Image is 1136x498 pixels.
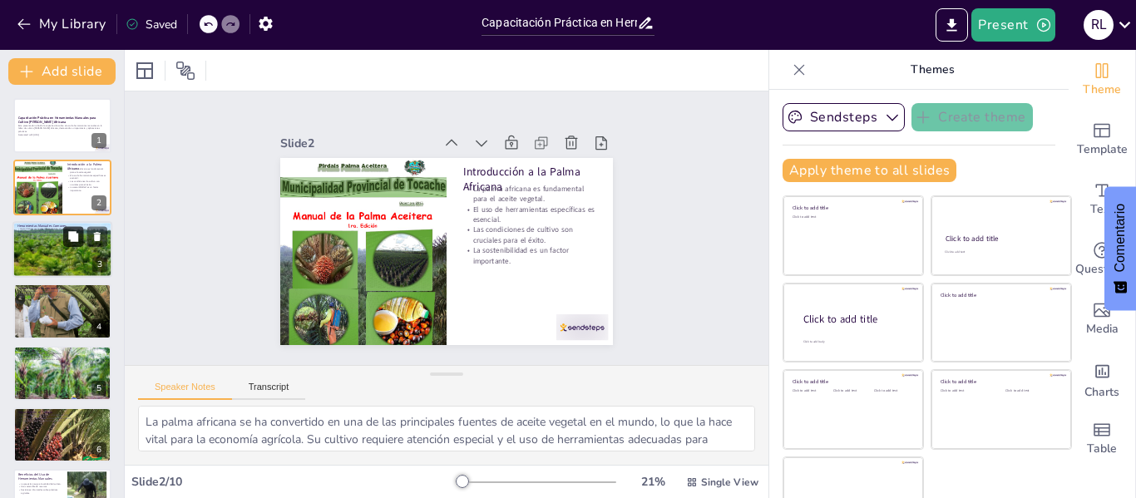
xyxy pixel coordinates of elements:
[1069,349,1135,409] div: Add charts and graphs
[13,346,111,401] div: 5
[91,195,106,210] div: 2
[483,231,541,367] p: Introducción a la Palma Africana
[18,133,106,136] p: Generated with [URL]
[413,248,462,382] p: La sostenibilidad es un factor importante.
[1069,409,1135,469] div: Add a table
[1104,187,1136,311] button: Comentarios - Mostrar encuesta
[12,11,113,37] button: My Library
[1077,141,1128,159] span: Template
[18,489,62,495] p: Decisiones informadas sobre prácticas agrícolas.
[941,291,1059,298] div: Click to add title
[138,382,232,400] button: Speaker Notes
[13,98,111,153] div: 1
[67,161,106,170] p: Introducción a la Palma Africana
[18,483,62,486] p: La precisión mejora la calidad del cultivo.
[18,413,106,417] p: La seguridad es primordial en el trabajo agrícola.
[1075,260,1129,279] span: Questions
[138,406,755,451] textarea: La palma africana se ha convertido en una de las principales fuentes de aceite vegetal en el mund...
[941,389,993,393] div: Click to add text
[18,420,106,423] p: La capacitación en seguridad es necesaria.
[232,382,306,400] button: Transcript
[1086,320,1119,338] span: Media
[67,185,106,191] p: La sostenibilidad es un factor importante.
[8,58,116,85] button: Add slide
[13,284,111,338] div: 4
[18,296,106,299] p: El afilado adecuado es crucial para la eficacia.
[971,8,1055,42] button: Present
[17,228,107,231] p: Herramientas manuales son esenciales en el cultivo.
[18,293,106,296] p: La limpieza es un paso esencial.
[67,180,106,185] p: Las condiciones de cultivo son cruciales para el éxito.
[91,133,106,148] div: 1
[1069,50,1135,110] div: Change the overall theme
[783,159,956,182] button: Apply theme to all slides
[18,355,106,358] p: La seguridad es una prioridad.
[482,11,637,35] input: Insert title
[793,215,911,219] div: Click to add text
[1069,170,1135,229] div: Add text boxes
[833,389,871,393] div: Click to add text
[946,234,1056,244] div: Click to add title
[1084,383,1119,402] span: Charts
[17,230,107,234] p: Cada herramienta tiene un propósito específico.
[474,235,522,370] p: La palma africana es fundamental para el aceite vegetal.
[18,486,62,489] p: Uso sostenible de recursos.
[18,348,106,353] p: Técnicas de Uso
[433,244,482,378] p: Las condiciones de cultivo son cruciales para el éxito.
[131,57,158,84] div: Layout
[18,116,96,125] strong: Capacitación Práctica en Herramientas Manuales para Cultivo [PERSON_NAME] Africana
[91,319,106,334] div: 4
[1083,81,1121,99] span: Theme
[126,17,177,32] div: Saved
[18,417,106,420] p: El uso de equipo de protección personal es esencial.
[131,474,457,490] div: Slide 2 / 10
[1084,8,1114,42] button: r l
[1090,200,1114,219] span: Text
[67,174,106,180] p: El uso de herramientas específicas es esencial.
[18,290,106,293] p: El mantenimiento prolonga la vida útil de las herramientas.
[1113,204,1127,273] font: Comentario
[91,381,106,396] div: 5
[701,476,758,489] span: Single View
[12,221,112,278] div: 3
[63,226,83,246] button: Duplicate Slide
[453,239,501,374] p: El uso de herramientas específicas es esencial.
[91,442,106,457] div: 6
[1005,389,1058,393] div: Click to add text
[803,313,910,327] div: Click to add title
[487,47,535,200] div: Slide 2
[945,250,1055,254] div: Click to add text
[1069,289,1135,349] div: Add images, graphics, shapes or video
[936,8,968,42] button: Export to PowerPoint
[13,407,111,462] div: 6
[87,226,107,246] button: Delete Slide
[18,124,106,133] p: Esta presentación aborda la capacitación sobre el uso de herramientas manuales en la labor de cul...
[941,378,1059,385] div: Click to add title
[1069,110,1135,170] div: Add ready made slides
[1084,10,1114,40] div: r l
[812,50,1052,90] p: Themes
[633,474,673,490] div: 21 %
[92,257,107,272] div: 3
[18,410,106,415] p: Seguridad en el Trabajo
[18,357,106,361] p: Capacitación en técnicas de uso es esencial.
[18,286,106,291] p: Mantenimiento de Herramientas
[793,389,830,393] div: Click to add text
[911,103,1033,131] button: Create theme
[1069,229,1135,289] div: Get real-time input from your audience
[793,378,911,385] div: Click to add title
[67,167,106,173] p: La palma africana es fundamental para el aceite vegetal.
[783,103,905,131] button: Sendsteps
[18,472,62,481] p: Beneficios del Uso de Herramientas Manuales
[17,234,107,237] p: La capacitación en el uso de herramientas es necesaria.
[1087,440,1117,458] span: Table
[175,61,195,81] span: Position
[793,205,911,211] div: Click to add title
[17,224,107,229] p: Herramientas Manuales Comunes
[18,352,106,355] p: Técnicas adecuadas mejoran la eficiencia.
[803,340,908,344] div: Click to add body
[13,160,111,214] div: 2
[874,389,911,393] div: Click to add text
